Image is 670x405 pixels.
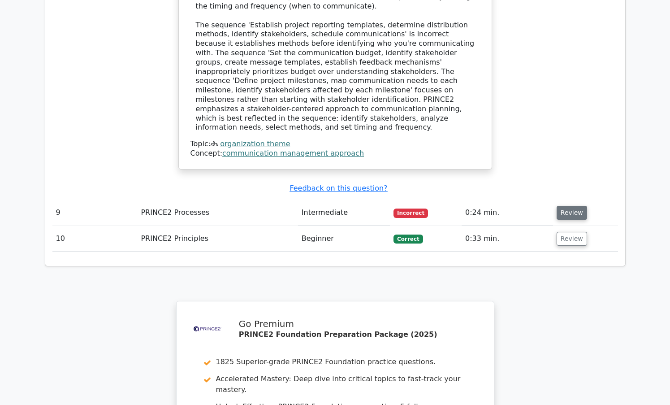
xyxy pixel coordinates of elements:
td: PRINCE2 Principles [137,226,298,252]
td: PRINCE2 Processes [137,200,298,226]
td: Intermediate [298,200,390,226]
div: Concept: [190,149,480,158]
button: Review [557,232,587,246]
a: Feedback on this question? [290,184,387,192]
td: 0:24 min. [462,200,553,226]
td: 9 [52,200,138,226]
button: Review [557,206,587,220]
span: Correct [393,235,423,244]
td: Beginner [298,226,390,252]
div: Topic: [190,139,480,149]
a: organization theme [220,139,290,148]
td: 10 [52,226,138,252]
td: 0:33 min. [462,226,553,252]
span: Incorrect [393,209,428,218]
a: communication management approach [222,149,364,157]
